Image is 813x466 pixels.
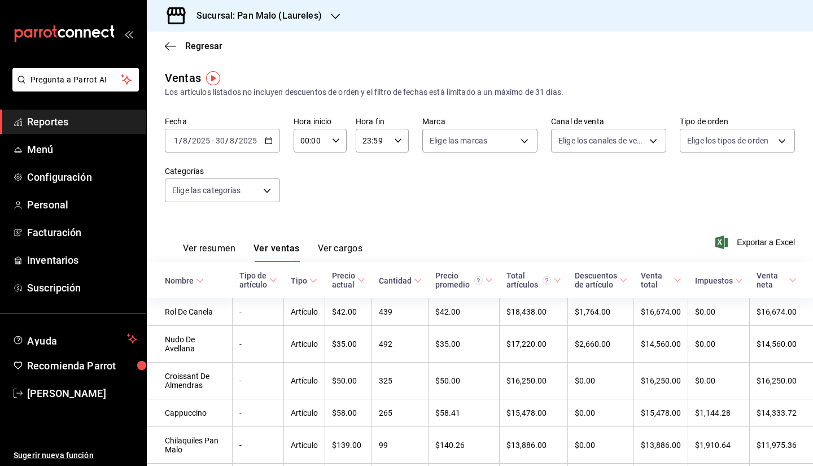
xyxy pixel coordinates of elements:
[641,271,681,289] span: Venta total
[239,271,277,289] span: Tipo de artículo
[165,276,204,285] span: Nombre
[435,271,483,289] div: Precio promedio
[429,298,500,326] td: $42.00
[695,276,743,285] span: Impuestos
[718,236,795,249] button: Exportar a Excel
[325,363,372,399] td: $50.00
[27,280,137,295] span: Suscripción
[634,399,688,427] td: $15,478.00
[634,298,688,326] td: $16,674.00
[238,136,257,145] input: ----
[551,117,666,125] label: Canal de venta
[422,117,537,125] label: Marca
[500,363,568,399] td: $16,250.00
[332,271,365,289] span: Precio actual
[500,399,568,427] td: $15,478.00
[634,427,688,464] td: $13,886.00
[27,169,137,185] span: Configuración
[165,117,280,125] label: Fecha
[680,117,795,125] label: Tipo de orden
[688,326,750,363] td: $0.00
[229,136,235,145] input: --
[187,9,322,23] h3: Sucursal: Pan Malo (Laureles)
[687,135,768,146] span: Elige los tipos de orden
[688,399,750,427] td: $1,144.28
[318,243,363,262] button: Ver cargos
[27,225,137,240] span: Facturación
[233,363,284,399] td: -
[695,276,733,285] div: Impuestos
[325,326,372,363] td: $35.00
[429,399,500,427] td: $58.41
[379,276,422,285] span: Cantidad
[165,167,280,175] label: Categorías
[634,326,688,363] td: $14,560.00
[429,363,500,399] td: $50.00
[568,427,634,464] td: $0.00
[233,326,284,363] td: -
[147,326,233,363] td: Nudo De Avellana
[284,427,325,464] td: Artículo
[30,74,121,86] span: Pregunta a Parrot AI
[147,399,233,427] td: Cappuccino
[372,399,429,427] td: 265
[124,29,133,38] button: open_drawer_menu
[688,427,750,464] td: $1,910.64
[27,358,137,373] span: Recomienda Parrot
[233,298,284,326] td: -
[27,197,137,212] span: Personal
[147,427,233,464] td: Chilaquiles Pan Malo
[634,363,688,399] td: $16,250.00
[147,298,233,326] td: Rol De Canela
[188,136,191,145] span: /
[284,399,325,427] td: Artículo
[500,427,568,464] td: $13,886.00
[568,399,634,427] td: $0.00
[474,276,483,285] svg: Precio promedio = Total artículos / cantidad
[568,363,634,399] td: $0.00
[212,136,214,145] span: -
[165,86,795,98] div: Los artículos listados no incluyen descuentos de orden y el filtro de fechas está limitado a un m...
[165,276,194,285] div: Nombre
[372,427,429,464] td: 99
[506,271,561,289] span: Total artículos
[27,386,137,401] span: [PERSON_NAME]
[239,271,267,289] div: Tipo de artículo
[12,68,139,92] button: Pregunta a Parrot AI
[332,271,355,289] div: Precio actual
[356,117,409,125] label: Hora fin
[291,276,317,285] span: Tipo
[14,450,137,461] span: Sugerir nueva función
[206,71,220,85] img: Tooltip marker
[8,82,139,94] a: Pregunta a Parrot AI
[27,142,137,157] span: Menú
[183,243,362,262] div: navigation tabs
[429,427,500,464] td: $140.26
[435,271,493,289] span: Precio promedio
[500,298,568,326] td: $18,438.00
[147,363,233,399] td: Croissant De Almendras
[172,185,241,196] span: Elige las categorías
[165,69,201,86] div: Ventas
[173,136,179,145] input: --
[379,276,412,285] div: Cantidad
[575,271,627,289] span: Descuentos de artículo
[568,326,634,363] td: $2,660.00
[235,136,238,145] span: /
[641,271,671,289] div: Venta total
[500,326,568,363] td: $17,220.00
[325,427,372,464] td: $139.00
[183,243,235,262] button: Ver resumen
[165,41,222,51] button: Regresar
[575,271,617,289] div: Descuentos de artículo
[27,332,123,346] span: Ayuda
[185,41,222,51] span: Regresar
[688,298,750,326] td: $0.00
[294,117,347,125] label: Hora inicio
[233,399,284,427] td: -
[430,135,487,146] span: Elige las marcas
[757,271,797,289] span: Venta neta
[558,135,645,146] span: Elige los canales de venta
